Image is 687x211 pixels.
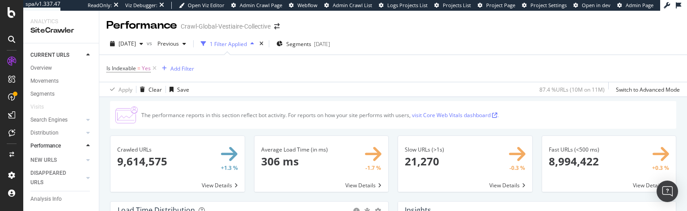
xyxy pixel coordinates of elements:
[582,2,611,8] span: Open in dev
[197,37,258,51] button: 1 Filter Applied
[30,156,57,165] div: NEW URLS
[30,141,61,151] div: Performance
[125,2,157,9] div: Viz Debugger:
[106,18,177,33] div: Performance
[30,169,84,187] a: DISAPPEARED URLS
[30,76,93,86] a: Movements
[106,82,132,97] button: Apply
[30,128,84,138] a: Distribution
[137,64,140,72] span: =
[30,51,84,60] a: CURRENT URLS
[539,86,605,93] div: 87.4 % URLs ( 10M on 11M )
[30,128,59,138] div: Distribution
[30,63,52,73] div: Overview
[154,40,179,47] span: Previous
[289,2,318,9] a: Webflow
[210,40,247,48] div: 1 Filter Applied
[148,86,162,93] div: Clear
[119,86,132,93] div: Apply
[158,63,194,74] button: Add Filter
[30,76,59,86] div: Movements
[30,115,68,125] div: Search Engines
[30,194,93,204] a: Analysis Info
[617,2,653,9] a: Admin Page
[115,106,138,123] img: CjTTJyXI.png
[258,39,265,48] div: times
[170,65,194,72] div: Add Filter
[30,51,69,60] div: CURRENT URLS
[412,111,499,119] a: visit Core Web Vitals dashboard .
[273,37,334,51] button: Segments[DATE]
[30,102,44,112] div: Visits
[106,64,136,72] span: Is Indexable
[30,102,53,112] a: Visits
[297,2,318,8] span: Webflow
[612,82,680,97] button: Switch to Advanced Mode
[88,2,112,9] div: ReadOnly:
[379,2,428,9] a: Logs Projects List
[314,40,330,48] div: [DATE]
[486,2,515,8] span: Project Page
[30,141,84,151] a: Performance
[530,2,567,8] span: Project Settings
[231,2,282,9] a: Admin Crawl Page
[106,37,147,51] button: [DATE]
[30,156,84,165] a: NEW URLS
[188,2,225,8] span: Open Viz Editor
[177,86,189,93] div: Save
[522,2,567,9] a: Project Settings
[141,111,499,119] div: The performance reports in this section reflect bot activity. For reports on how your site perfor...
[387,2,428,8] span: Logs Projects List
[286,40,311,48] span: Segments
[30,89,55,99] div: Segments
[147,39,154,47] span: vs
[154,37,190,51] button: Previous
[240,2,282,8] span: Admin Crawl Page
[657,181,678,202] div: Open Intercom Messenger
[573,2,611,9] a: Open in dev
[626,2,653,8] span: Admin Page
[30,63,93,73] a: Overview
[443,2,471,8] span: Projects List
[434,2,471,9] a: Projects List
[30,115,84,125] a: Search Engines
[478,2,515,9] a: Project Page
[136,82,162,97] button: Clear
[30,194,62,204] div: Analysis Info
[119,40,136,47] span: 2025 Sep. 16th
[30,89,93,99] a: Segments
[324,2,372,9] a: Admin Crawl List
[181,22,271,31] div: Crawl-Global-Vestiaire-Collective
[30,18,92,25] div: Analytics
[30,25,92,36] div: SiteCrawler
[30,169,76,187] div: DISAPPEARED URLS
[616,86,680,93] div: Switch to Advanced Mode
[274,23,280,30] div: arrow-right-arrow-left
[166,82,189,97] button: Save
[179,2,225,9] a: Open Viz Editor
[142,62,151,75] span: Yes
[333,2,372,8] span: Admin Crawl List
